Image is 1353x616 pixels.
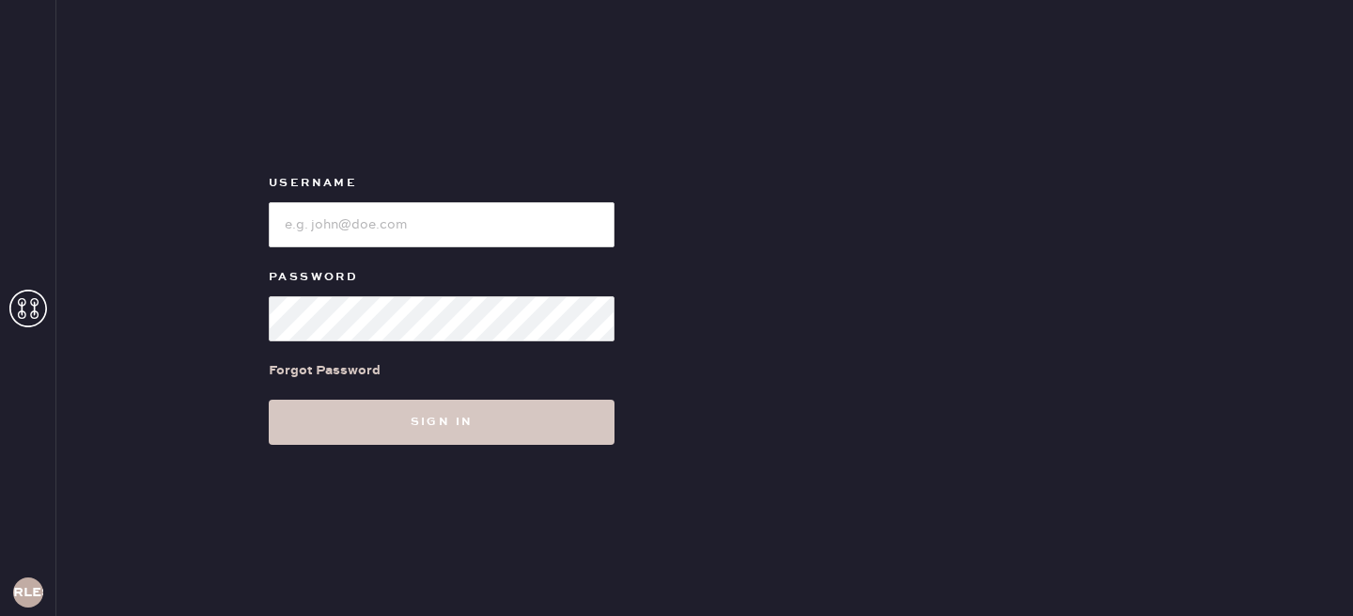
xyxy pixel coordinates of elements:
label: Username [269,172,614,195]
div: Forgot Password [269,360,381,381]
a: Forgot Password [269,341,381,400]
button: Sign in [269,400,614,445]
label: Password [269,266,614,289]
input: e.g. john@doe.com [269,202,614,247]
h3: RLESA [13,586,43,599]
